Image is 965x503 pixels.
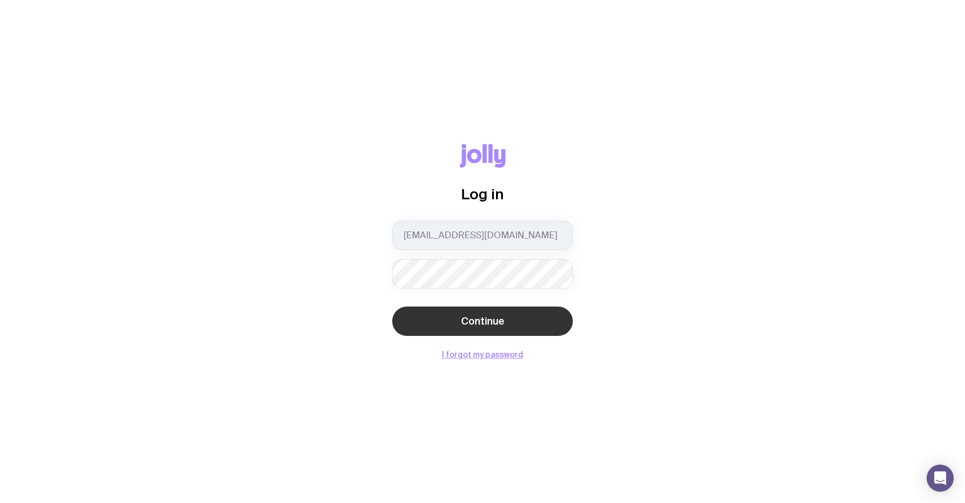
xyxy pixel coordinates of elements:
span: Continue [461,314,505,328]
div: Open Intercom Messenger [927,465,954,492]
span: Log in [461,186,504,202]
button: I forgot my password [442,350,523,359]
input: you@email.com [392,221,573,250]
button: Continue [392,307,573,336]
